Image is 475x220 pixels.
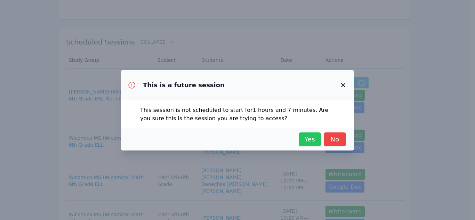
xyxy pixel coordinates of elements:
p: This session is not scheduled to start for 1 hours and 7 minutes . Are you sure this is the sessi... [140,106,335,123]
button: Yes [299,132,321,146]
button: No [324,132,346,146]
span: No [327,135,343,144]
span: Yes [302,135,317,144]
h3: This is a future session [143,81,225,89]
